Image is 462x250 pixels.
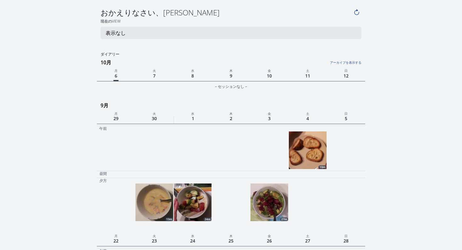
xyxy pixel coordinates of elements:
[190,114,195,123] span: 1
[101,100,365,110] h3: 9月
[289,110,327,116] p: 土
[165,217,173,221] div: 13m
[250,184,288,221] img: 251003085056_thumb.jpeg
[289,67,327,73] p: 土
[250,67,289,73] p: 金
[101,57,365,67] h3: 10月
[327,110,365,116] p: 日
[304,72,311,80] span: 11
[112,237,120,245] span: 22
[113,72,118,81] span: 6
[272,57,361,65] a: アーカイブを表示する
[250,110,289,116] p: 金
[318,165,327,169] div: 10m
[135,110,173,116] p: 火
[203,217,212,221] div: 24m
[151,114,158,123] span: 30
[289,233,327,238] p: 土
[212,233,250,238] p: 木
[151,237,158,245] span: 23
[112,114,120,123] span: 29
[99,178,107,183] p: 夕方
[212,67,250,73] p: 木
[327,233,365,238] p: 日
[189,237,196,245] span: 24
[342,72,350,80] span: 12
[289,131,327,169] a: 10m
[305,114,310,123] span: 4
[227,237,235,245] span: 25
[212,110,250,116] p: 木
[174,184,212,221] img: 251001093448_thumb.jpeg
[250,233,289,238] p: 金
[267,114,272,123] span: 3
[173,110,212,116] p: 水
[97,67,135,73] p: 月
[304,237,311,245] span: 27
[97,52,365,57] h2: ダイアリー
[344,114,349,123] span: 5
[135,67,173,73] p: 火
[342,237,350,245] span: 28
[228,114,234,123] span: 2
[289,131,327,169] img: 251003225738_thumb.jpeg
[266,72,273,80] span: 10
[106,29,126,37] p: 表示なし
[280,217,288,221] div: 27m
[135,184,173,221] a: 13m
[135,233,173,238] p: 火
[228,72,234,80] span: 9
[97,83,365,90] div: – セッションなし –
[152,72,157,80] span: 7
[101,8,352,18] h4: おかえりなさい、[PERSON_NAME]
[250,184,288,221] a: 27m
[266,237,273,245] span: 26
[173,233,212,238] p: 水
[173,67,212,73] p: 水
[174,184,212,221] a: 24m
[97,110,135,116] p: 月
[327,67,365,73] p: 日
[190,72,195,80] span: 8
[99,126,107,131] p: 午前
[97,19,365,24] h2: 現在のView
[97,233,135,238] p: 月
[99,171,107,176] p: 昼間
[135,184,173,221] img: 250930100048_thumb.jpeg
